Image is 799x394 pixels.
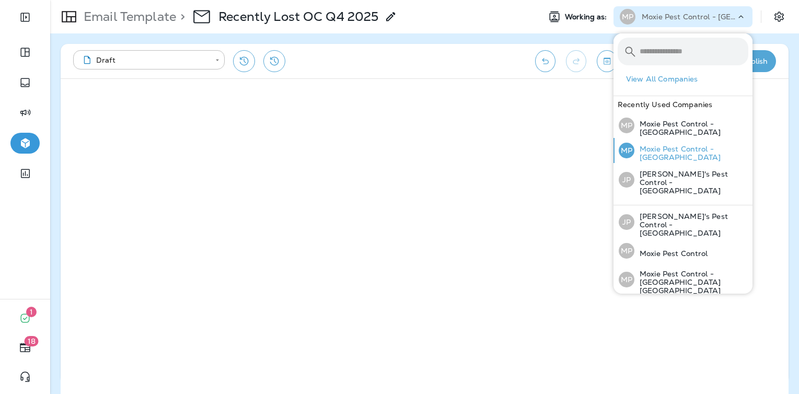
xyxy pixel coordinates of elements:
button: MPMoxie Pest Control - [GEOGRAPHIC_DATA] [GEOGRAPHIC_DATA] [613,263,752,296]
div: JP [619,172,634,188]
div: Recently Used Companies [613,96,752,113]
p: > [176,9,185,25]
span: Working as: [565,13,609,21]
button: MPMoxie Pest Control [613,239,752,263]
p: Moxie Pest Control [634,249,708,258]
button: Settings [770,7,789,26]
div: Draft [80,55,208,65]
p: Moxie Pest Control - [GEOGRAPHIC_DATA] [GEOGRAPHIC_DATA] [634,270,748,295]
div: MP [619,143,634,158]
p: Moxie Pest Control - [GEOGRAPHIC_DATA] [642,13,736,21]
button: 18 [10,337,40,358]
button: MPMoxie Pest Control - [GEOGRAPHIC_DATA] [613,138,752,163]
button: View All Companies [622,71,752,87]
div: MP [619,118,634,133]
div: MP [619,272,634,287]
button: Toggle preview [597,50,617,72]
button: Undo [535,50,555,72]
p: Recently Lost OC Q4 2025 [218,9,378,25]
button: JP[PERSON_NAME]'s Pest Control - [GEOGRAPHIC_DATA] [613,205,752,239]
p: Moxie Pest Control - [GEOGRAPHIC_DATA] [634,145,748,161]
button: MPMoxie Pest Control - [GEOGRAPHIC_DATA] [613,113,752,138]
p: [PERSON_NAME]'s Pest Control - [GEOGRAPHIC_DATA] [634,212,748,237]
button: Expand Sidebar [10,7,40,28]
button: JP[PERSON_NAME]'s Pest Control - [GEOGRAPHIC_DATA] [613,163,752,196]
span: 1 [26,307,37,317]
div: MP [619,243,634,259]
p: Email Template [79,9,176,25]
span: 18 [25,336,39,346]
p: [PERSON_NAME]'s Pest Control - [GEOGRAPHIC_DATA] [634,170,748,195]
p: Moxie Pest Control - [GEOGRAPHIC_DATA] [634,120,748,136]
div: MP [620,9,635,25]
button: 1 [10,308,40,329]
div: JP [619,214,634,230]
button: Restore from previous version [233,50,255,72]
button: View Changelog [263,50,285,72]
